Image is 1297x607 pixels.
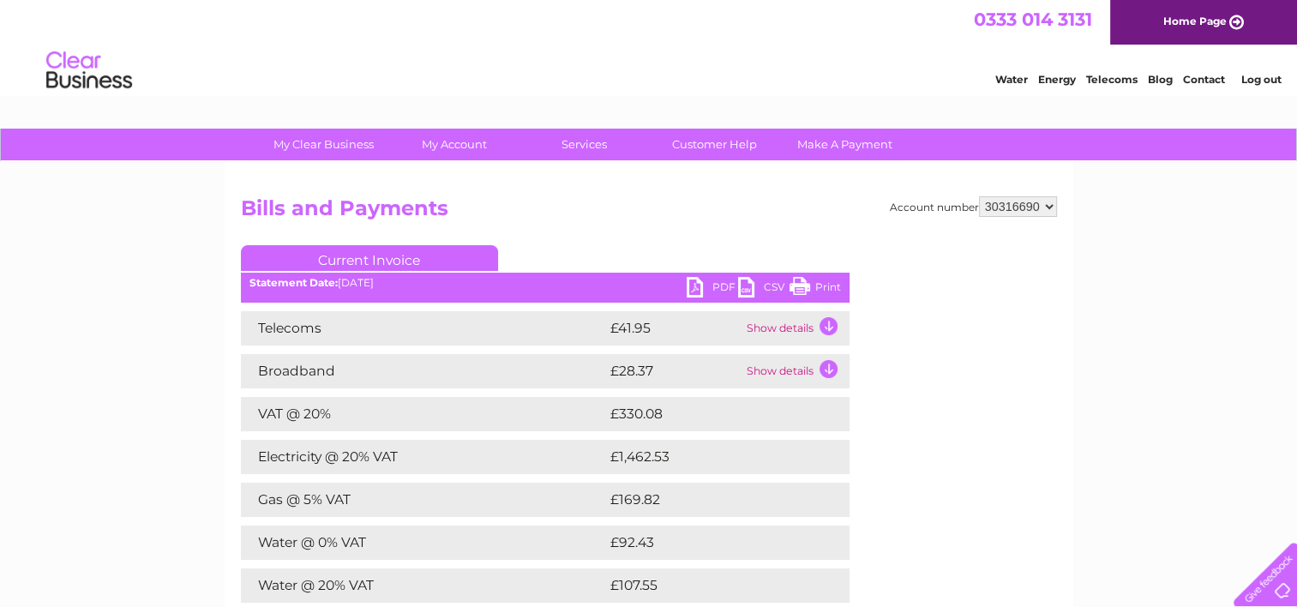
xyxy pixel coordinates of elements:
td: £28.37 [606,354,742,388]
td: Water @ 0% VAT [241,526,606,560]
a: Blog [1148,73,1173,86]
td: £41.95 [606,311,742,346]
a: Log out [1240,73,1281,86]
a: PDF [687,277,738,302]
div: Account number [890,196,1057,217]
a: My Clear Business [253,129,394,160]
td: £92.43 [606,526,815,560]
div: [DATE] [241,277,850,289]
td: Show details [742,311,850,346]
a: Contact [1183,73,1225,86]
a: Print [790,277,841,302]
td: £169.82 [606,483,819,517]
a: Telecoms [1086,73,1138,86]
a: My Account [383,129,525,160]
a: Current Invoice [241,245,498,271]
a: Make A Payment [774,129,916,160]
td: Show details [742,354,850,388]
td: Water @ 20% VAT [241,568,606,603]
img: logo.png [45,45,133,97]
td: Electricity @ 20% VAT [241,440,606,474]
td: VAT @ 20% [241,397,606,431]
a: Customer Help [644,129,785,160]
a: CSV [738,277,790,302]
td: Broadband [241,354,606,388]
h2: Bills and Payments [241,196,1057,229]
a: 0333 014 3131 [974,9,1092,30]
td: £330.08 [606,397,820,431]
td: Gas @ 5% VAT [241,483,606,517]
td: £107.55 [606,568,817,603]
a: Services [513,129,655,160]
td: £1,462.53 [606,440,822,474]
b: Statement Date: [249,276,338,289]
div: Clear Business is a trading name of Verastar Limited (registered in [GEOGRAPHIC_DATA] No. 3667643... [244,9,1054,83]
a: Energy [1038,73,1076,86]
td: Telecoms [241,311,606,346]
a: Water [995,73,1028,86]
